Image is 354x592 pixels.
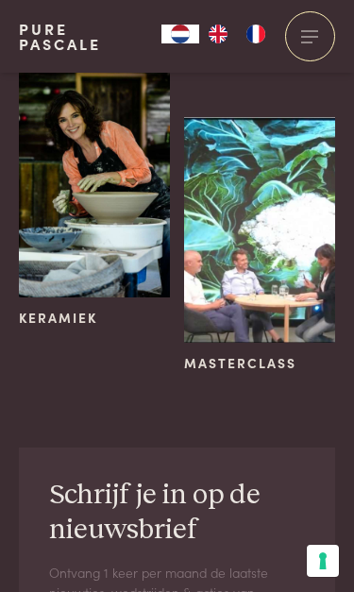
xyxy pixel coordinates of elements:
h2: Schrijf je in op de nieuwsbrief [49,478,305,548]
aside: Language selected: Nederlands [161,25,275,43]
a: NL [161,25,199,43]
img: pure-pascale-naessens-_DSC4234 [19,72,170,297]
div: Language [161,25,199,43]
a: FR [237,25,275,43]
span: Keramiek [19,308,97,328]
img: pure-pascale-naessens-Schermafbeelding 7 [184,117,335,343]
a: PurePascale [19,22,101,52]
ul: Language list [199,25,275,43]
a: pure-pascale-naessens-Schermafbeelding 7 Masterclass [184,117,335,373]
button: Uw voorkeuren voor toestemming voor trackingtechnologieën [307,545,339,577]
a: pure-pascale-naessens-_DSC4234 Keramiek [19,72,170,328]
a: EN [199,25,237,43]
span: Masterclass [184,353,296,373]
